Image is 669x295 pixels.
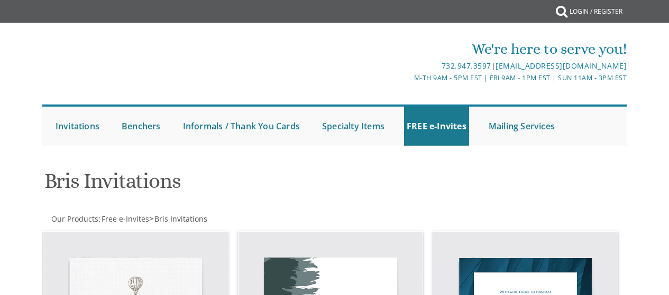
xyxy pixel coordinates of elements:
a: Mailing Services [486,107,557,146]
div: | [237,60,627,72]
a: Benchers [119,107,163,146]
span: > [149,214,207,224]
a: Informals / Thank You Cards [180,107,303,146]
a: Specialty Items [319,107,387,146]
a: 732.947.3597 [442,61,491,71]
a: Bris Invitations [153,214,207,224]
a: Our Products [50,214,98,224]
a: FREE e-Invites [404,107,469,146]
a: [EMAIL_ADDRESS][DOMAIN_NAME] [496,61,627,71]
span: Bris Invitations [154,214,207,224]
h1: Bris Invitations [44,169,426,201]
span: Free e-Invites [102,214,149,224]
div: We're here to serve you! [237,39,627,60]
a: Invitations [53,107,102,146]
a: Free e-Invites [100,214,149,224]
div: M-Th 9am - 5pm EST | Fri 9am - 1pm EST | Sun 11am - 3pm EST [237,72,627,83]
div: : [42,214,335,224]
